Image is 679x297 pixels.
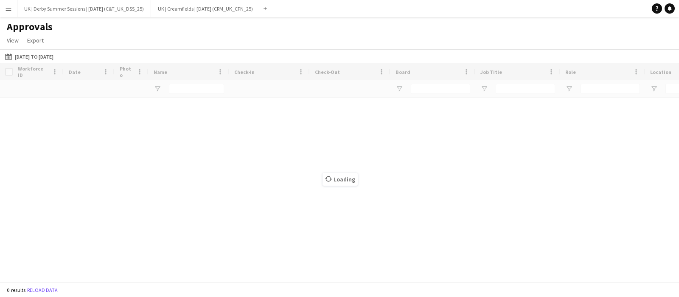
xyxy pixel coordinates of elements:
[3,51,55,62] button: [DATE] to [DATE]
[323,173,358,186] span: Loading
[7,37,19,44] span: View
[24,35,47,46] a: Export
[3,35,22,46] a: View
[27,37,44,44] span: Export
[151,0,260,17] button: UK | Creamfields | [DATE] (CRM_UK_CFN_25)
[17,0,151,17] button: UK | Derby Summer Sessions | [DATE] (C&T_UK_DSS_25)
[25,286,59,295] button: Reload data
